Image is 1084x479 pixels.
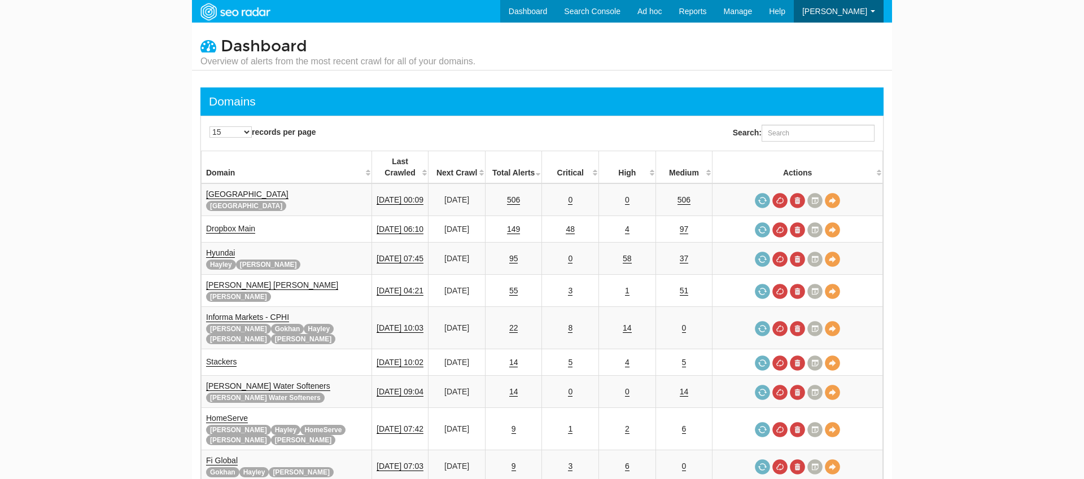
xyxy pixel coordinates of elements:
[680,286,689,296] a: 51
[677,195,690,205] a: 506
[623,254,632,263] a: 58
[206,280,338,290] a: [PERSON_NAME] [PERSON_NAME]
[206,313,289,322] a: Informa Markets - CPHI
[485,151,542,184] th: Total Alerts: activate to sort column ascending
[304,324,334,334] span: Hayley
[825,284,840,299] a: View Domain Overview
[377,195,423,205] a: [DATE] 00:09
[825,459,840,474] a: View Domain Overview
[377,286,423,296] a: [DATE] 04:21
[772,222,788,238] a: Cancel in-progress audit
[682,323,687,333] a: 0
[429,183,486,216] td: [DATE]
[807,459,823,474] a: Crawl History
[206,414,248,423] a: HomeServe
[429,408,486,450] td: [DATE]
[713,151,883,184] th: Actions: activate to sort column ascending
[206,201,286,211] span: [GEOGRAPHIC_DATA]
[762,125,875,142] input: Search:
[790,321,805,336] a: Delete most recent audit
[429,349,486,376] td: [DATE]
[377,225,423,234] a: [DATE] 06:10
[825,222,840,238] a: View Domain Overview
[200,55,475,68] small: Overview of alerts from the most recent crawl for all of your domains.
[206,334,271,344] span: [PERSON_NAME]
[682,358,687,367] a: 5
[429,151,486,184] th: Next Crawl: activate to sort column descending
[625,358,630,367] a: 4
[206,224,255,234] a: Dropbox Main
[509,286,518,296] a: 55
[568,254,572,263] a: 0
[507,225,520,234] a: 149
[429,307,486,349] td: [DATE]
[625,462,630,471] a: 6
[825,193,840,208] a: View Domain Overview
[807,385,823,400] a: Crawl History
[568,462,572,471] a: 3
[807,252,823,267] a: Crawl History
[507,195,520,205] a: 506
[807,422,823,437] a: Crawl History
[206,456,238,465] a: Fi Global
[202,151,372,184] th: Domain: activate to sort column ascending
[772,193,788,208] a: Cancel in-progress audit
[625,387,630,397] a: 0
[655,151,713,184] th: Medium: activate to sort column descending
[300,425,346,435] span: HomeServe
[429,275,486,307] td: [DATE]
[509,323,518,333] a: 22
[206,435,271,445] span: [PERSON_NAME]
[239,467,269,477] span: Hayley
[772,355,788,371] a: Cancel in-progress audit
[568,387,572,397] a: 0
[200,38,216,54] i: 
[206,190,289,199] a: [GEOGRAPHIC_DATA]
[566,225,575,234] a: 48
[509,358,518,367] a: 14
[429,216,486,243] td: [DATE]
[568,358,572,367] a: 5
[772,284,788,299] a: Cancel in-progress audit
[807,321,823,336] a: Crawl History
[682,424,687,434] a: 6
[206,393,325,403] span: [PERSON_NAME] Water Softeners
[807,193,823,208] a: Crawl History
[772,422,788,437] a: Cancel in-progress audit
[790,193,805,208] a: Delete most recent audit
[206,260,236,270] span: Hayley
[209,126,316,138] label: records per page
[755,422,770,437] a: Request a crawl
[825,321,840,336] a: View Domain Overview
[825,355,840,371] a: View Domain Overview
[790,284,805,299] a: Delete most recent audit
[377,358,423,367] a: [DATE] 10:02
[772,321,788,336] a: Cancel in-progress audit
[377,323,423,333] a: [DATE] 10:03
[206,425,271,435] span: [PERSON_NAME]
[790,222,805,238] a: Delete most recent audit
[625,424,630,434] a: 2
[755,355,770,371] a: Request a crawl
[196,2,274,22] img: SEORadar
[206,357,237,367] a: Stackers
[637,7,662,16] span: Ad hoc
[790,422,805,437] a: Delete most recent audit
[509,387,518,397] a: 14
[772,252,788,267] a: Cancel in-progress audit
[790,252,805,267] a: Delete most recent audit
[429,376,486,408] td: [DATE]
[625,286,630,296] a: 1
[568,286,572,296] a: 3
[724,7,753,16] span: Manage
[680,387,689,397] a: 14
[206,381,330,391] a: [PERSON_NAME] Water Softeners
[271,334,336,344] span: [PERSON_NAME]
[790,459,805,474] a: Delete most recent audit
[512,424,516,434] a: 9
[568,323,572,333] a: 8
[509,254,518,263] a: 95
[236,260,301,270] span: [PERSON_NAME]
[755,385,770,400] a: Request a crawl
[377,254,423,263] a: [DATE] 07:45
